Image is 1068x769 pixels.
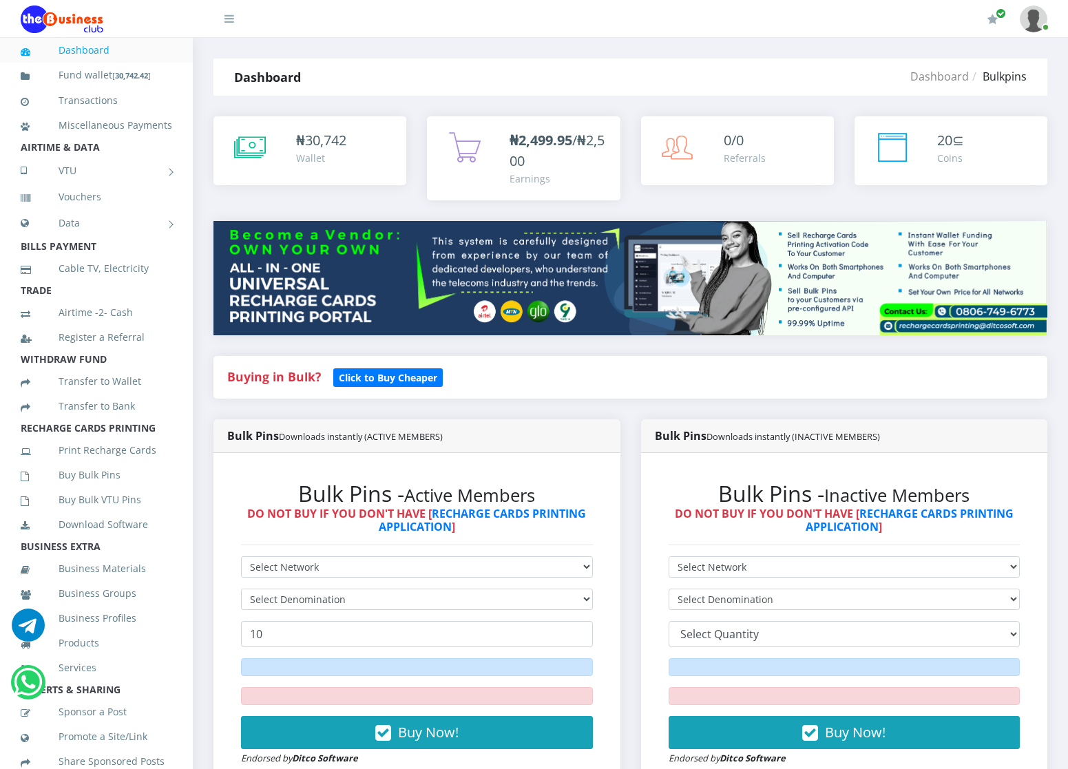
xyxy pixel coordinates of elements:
[1020,6,1047,32] img: User
[21,390,172,422] a: Transfer to Bank
[675,506,1014,534] strong: DO NOT BUY IF YOU DON'T HAVE [ ]
[510,131,605,170] span: /₦2,500
[404,483,535,507] small: Active Members
[21,652,172,684] a: Services
[937,151,964,165] div: Coins
[292,752,358,764] strong: Ditco Software
[21,484,172,516] a: Buy Bulk VTU Pins
[333,368,443,385] a: Click to Buy Cheaper
[724,131,744,149] span: 0/0
[21,59,172,92] a: Fund wallet[30,742.42]
[14,676,42,699] a: Chat for support
[21,721,172,752] a: Promote a Site/Link
[21,696,172,728] a: Sponsor a Post
[21,578,172,609] a: Business Groups
[669,716,1020,749] button: Buy Now!
[241,752,358,764] small: Endorsed by
[21,627,172,659] a: Products
[12,619,45,642] a: Chat for support
[339,371,437,384] b: Click to Buy Cheaper
[21,253,172,284] a: Cable TV, Electricity
[398,723,459,741] span: Buy Now!
[669,481,1020,507] h2: Bulk Pins -
[241,716,593,749] button: Buy Now!
[655,428,880,443] strong: Bulk Pins
[824,483,970,507] small: Inactive Members
[213,221,1047,335] img: multitenant_rcp.png
[21,459,172,491] a: Buy Bulk Pins
[115,70,148,81] b: 30,742.42
[296,151,346,165] div: Wallet
[21,206,172,240] a: Data
[112,70,151,81] small: [ ]
[825,723,886,741] span: Buy Now!
[641,116,834,185] a: 0/0 Referrals
[720,752,786,764] strong: Ditco Software
[21,181,172,213] a: Vouchers
[296,130,346,151] div: ₦
[910,69,969,84] a: Dashboard
[21,509,172,540] a: Download Software
[21,109,172,141] a: Miscellaneous Payments
[21,297,172,328] a: Airtime -2- Cash
[227,368,321,385] strong: Buying in Bulk?
[669,752,786,764] small: Endorsed by
[21,553,172,584] a: Business Materials
[379,506,587,534] a: RECHARGE CARDS PRINTING APPLICATION
[241,621,593,647] input: Enter Quantity
[427,116,620,200] a: ₦2,499.95/₦2,500 Earnings
[234,69,301,85] strong: Dashboard
[937,130,964,151] div: ⊆
[305,131,346,149] span: 30,742
[21,154,172,188] a: VTU
[724,151,766,165] div: Referrals
[987,14,998,25] i: Renew/Upgrade Subscription
[21,6,103,33] img: Logo
[21,434,172,466] a: Print Recharge Cards
[21,34,172,66] a: Dashboard
[21,85,172,116] a: Transactions
[21,602,172,634] a: Business Profiles
[227,428,443,443] strong: Bulk Pins
[969,68,1027,85] li: Bulkpins
[806,506,1014,534] a: RECHARGE CARDS PRINTING APPLICATION
[241,481,593,507] h2: Bulk Pins -
[706,430,880,443] small: Downloads instantly (INACTIVE MEMBERS)
[21,366,172,397] a: Transfer to Wallet
[510,131,572,149] b: ₦2,499.95
[213,116,406,185] a: ₦30,742 Wallet
[996,8,1006,19] span: Renew/Upgrade Subscription
[21,322,172,353] a: Register a Referral
[247,506,586,534] strong: DO NOT BUY IF YOU DON'T HAVE [ ]
[510,171,606,186] div: Earnings
[937,131,952,149] span: 20
[279,430,443,443] small: Downloads instantly (ACTIVE MEMBERS)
